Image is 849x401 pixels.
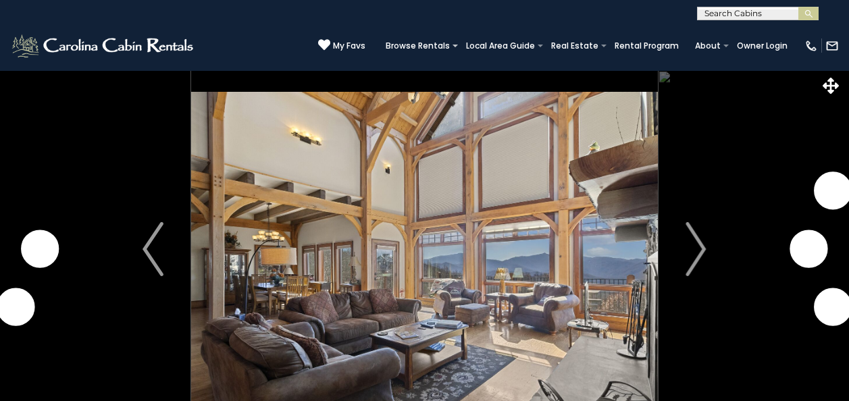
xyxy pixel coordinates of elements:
[804,39,818,53] img: phone-regular-white.png
[318,38,365,53] a: My Favs
[10,32,197,59] img: White-1-2.png
[825,39,839,53] img: mail-regular-white.png
[544,36,605,55] a: Real Estate
[730,36,794,55] a: Owner Login
[379,36,457,55] a: Browse Rentals
[688,36,727,55] a: About
[459,36,542,55] a: Local Area Guide
[686,222,706,276] img: arrow
[608,36,686,55] a: Rental Program
[333,40,365,52] span: My Favs
[143,222,163,276] img: arrow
